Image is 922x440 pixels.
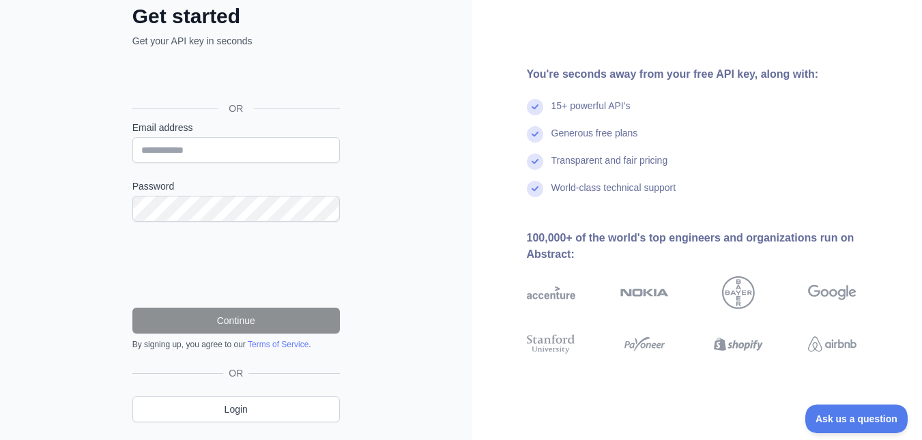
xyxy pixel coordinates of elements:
div: Generous free plans [551,126,638,153]
div: 100,000+ of the world's top engineers and organizations run on Abstract: [527,230,901,263]
iframe: Toggle Customer Support [805,405,908,433]
div: You're seconds away from your free API key, along with: [527,66,901,83]
img: nokia [620,276,669,309]
img: check mark [527,126,543,143]
iframe: Tombol Login dengan Google [126,63,344,93]
label: Email address [132,121,340,134]
img: check mark [527,181,543,197]
div: By signing up, you agree to our . [132,339,340,350]
img: accenture [527,276,575,309]
div: Transparent and fair pricing [551,153,668,181]
a: Terms of Service [248,340,308,349]
img: stanford university [527,332,575,357]
h2: Get started [132,4,340,29]
span: OR [223,366,248,380]
label: Password [132,179,340,193]
div: 15+ powerful API's [551,99,631,126]
img: airbnb [808,332,856,357]
img: check mark [527,153,543,170]
img: shopify [714,332,762,357]
span: OR [218,102,254,115]
img: check mark [527,99,543,115]
iframe: reCAPTCHA [132,238,340,291]
img: payoneer [620,332,669,357]
p: Get your API key in seconds [132,34,340,48]
img: google [808,276,856,309]
div: World-class technical support [551,181,676,208]
button: Continue [132,308,340,334]
img: bayer [722,276,755,309]
a: Login [132,396,340,422]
